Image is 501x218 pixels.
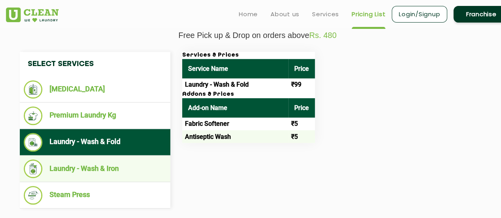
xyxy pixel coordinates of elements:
h4: Select Services [20,52,170,76]
li: Laundry - Wash & Fold [24,133,166,152]
img: Premium Laundry Kg [24,106,42,125]
h3: Services & Prices [182,52,315,59]
a: About us [271,9,299,19]
h3: Addons & Prices [182,91,315,98]
a: Services [312,9,339,19]
img: UClean Laundry and Dry Cleaning [6,8,59,22]
a: Login/Signup [392,6,447,23]
li: Steam Press [24,186,166,205]
img: Dry Cleaning [24,80,42,99]
th: Add-on Name [182,98,288,118]
td: ₹5 [288,130,315,143]
img: Laundry - Wash & Iron [24,159,42,178]
td: Fabric Softener [182,118,288,130]
img: Laundry - Wash & Fold [24,133,42,152]
th: Price [288,59,315,78]
td: Laundry - Wash & Fold [182,78,288,91]
td: Antiseptic Wash [182,130,288,143]
td: ₹99 [288,78,315,91]
td: ₹5 [288,118,315,130]
th: Service Name [182,59,288,78]
a: Pricing List [352,9,385,19]
li: Laundry - Wash & Iron [24,159,166,178]
li: [MEDICAL_DATA] [24,80,166,99]
span: Rs. 480 [309,31,337,40]
th: Price [288,98,315,118]
a: Home [239,9,258,19]
li: Premium Laundry Kg [24,106,166,125]
img: Steam Press [24,186,42,205]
